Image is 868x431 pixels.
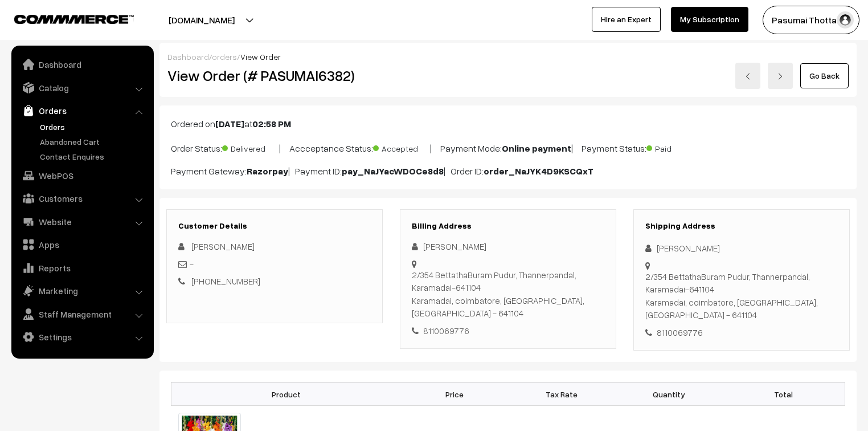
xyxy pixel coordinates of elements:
div: 2/354 BettathaBuram Pudur, Thannerpandal, Karamadai-641104 Karamadai, coimbatore, [GEOGRAPHIC_DAT... [412,269,604,320]
span: Paid [646,140,703,154]
b: [DATE] [215,118,244,129]
span: View Order [240,52,281,62]
a: My Subscription [671,7,748,32]
th: Total [722,383,845,406]
img: user [837,11,854,29]
a: Staff Management [14,304,150,324]
a: Hire an Expert [592,7,661,32]
a: Dashboard [167,52,209,62]
h3: Billing Address [412,221,604,231]
h2: View Order (# PASUMAI6382) [167,67,383,84]
button: Pasumai Thotta… [763,6,859,34]
div: 2/354 BettathaBuram Pudur, Thannerpandal, Karamadai-641104 Karamadai, coimbatore, [GEOGRAPHIC_DAT... [645,270,838,322]
th: Quantity [615,383,722,406]
a: Settings [14,327,150,347]
a: Dashboard [14,54,150,75]
img: COMMMERCE [14,15,134,23]
img: left-arrow.png [744,73,751,80]
b: Online payment [502,143,571,154]
th: Price [401,383,508,406]
a: COMMMERCE [14,11,114,25]
b: pay_NaJYacWDOCe8d8 [342,165,444,177]
a: Go Back [800,63,849,88]
a: Website [14,212,150,232]
h3: Shipping Address [645,221,838,231]
a: Orders [37,121,150,133]
button: [DOMAIN_NAME] [129,6,275,34]
p: Payment Gateway: | Payment ID: | Order ID: [171,164,845,178]
th: Product [171,383,401,406]
a: orders [212,52,237,62]
span: Accepted [373,140,430,154]
p: Order Status: | Accceptance Status: | Payment Mode: | Payment Status: [171,140,845,155]
div: [PERSON_NAME] [412,240,604,253]
a: [PHONE_NUMBER] [191,276,260,286]
b: order_NaJYK4D9KSCQxT [484,165,593,177]
a: Reports [14,258,150,278]
b: Razorpay [247,165,288,177]
span: [PERSON_NAME] [191,241,255,251]
a: Catalog [14,78,150,98]
th: Tax Rate [508,383,615,406]
div: 8110069776 [412,324,604,338]
a: Orders [14,100,150,121]
a: Marketing [14,280,150,301]
b: 02:58 PM [252,118,291,129]
a: Customers [14,188,150,209]
img: right-arrow.png [777,73,784,80]
div: [PERSON_NAME] [645,242,838,255]
div: - [178,258,371,271]
p: Ordered on at [171,117,845,131]
div: 8110069776 [645,326,838,339]
a: Abandoned Cart [37,136,150,148]
span: Delivered [222,140,279,154]
a: WebPOS [14,165,150,186]
a: Contact Enquires [37,151,150,162]
div: / / [167,51,849,63]
h3: Customer Details [178,221,371,231]
a: Apps [14,234,150,255]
